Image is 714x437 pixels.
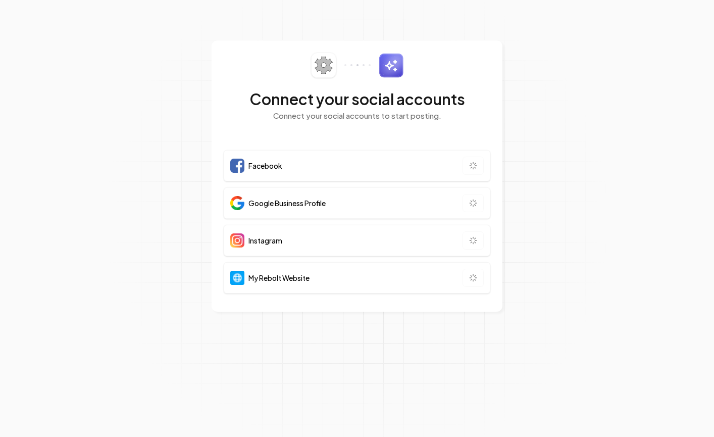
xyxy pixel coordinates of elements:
span: My Rebolt Website [248,273,310,283]
span: Instagram [248,235,282,246]
img: Google [230,196,244,210]
img: sparkles.svg [379,53,403,78]
img: connector-dots.svg [344,64,371,66]
h2: Connect your social accounts [224,90,490,108]
p: Connect your social accounts to start posting. [224,110,490,122]
img: Facebook [230,159,244,173]
img: Website [230,271,244,285]
span: Google Business Profile [248,198,326,208]
img: Instagram [230,233,244,248]
span: Facebook [248,161,282,171]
